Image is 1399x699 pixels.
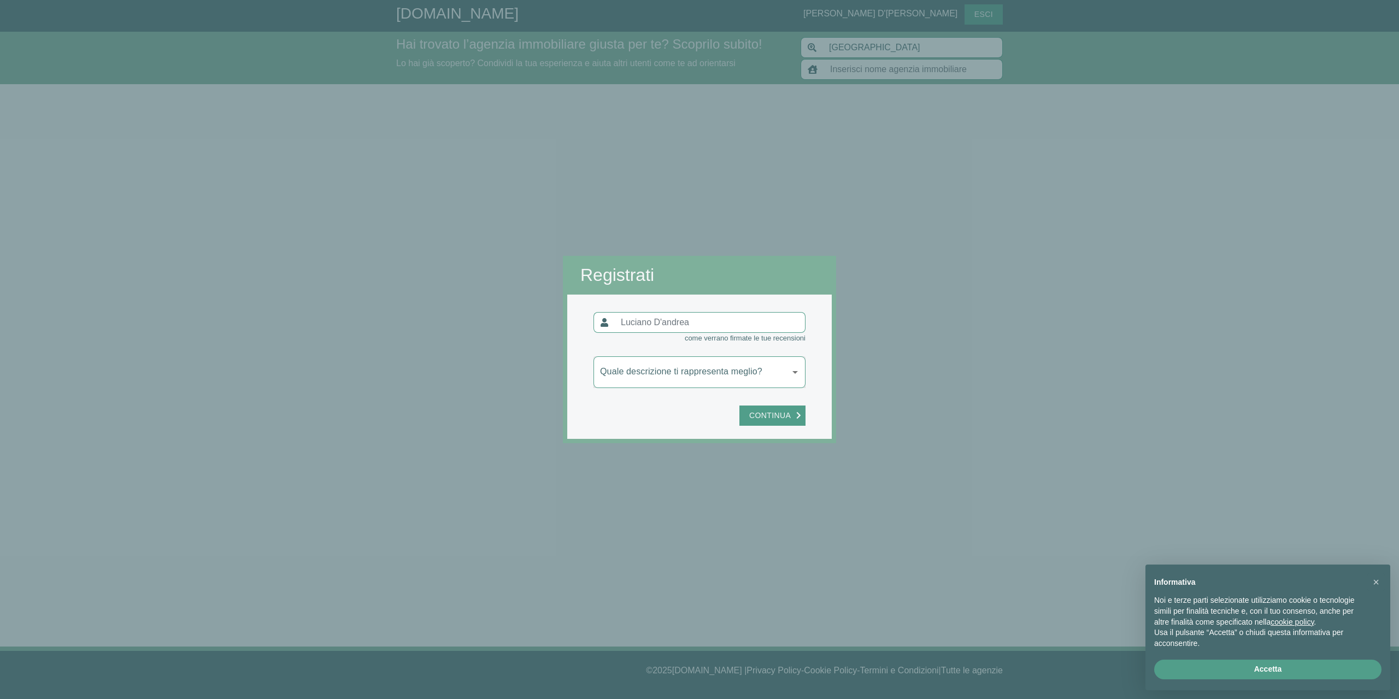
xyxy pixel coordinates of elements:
h2: Informativa [1154,578,1364,587]
button: Chiudi questa informativa [1367,573,1385,591]
button: Accetta [1154,660,1382,679]
div: come verrano firmate le tue recensioni [593,333,806,344]
span: Continua [744,409,796,422]
a: cookie policy - il link si apre in una nuova scheda [1271,618,1314,626]
div: ​ [593,356,806,388]
p: Noi e terze parti selezionate utilizziamo cookie o tecnologie simili per finalità tecniche e, con... [1154,595,1364,627]
input: Luciano D'andrea [614,312,806,333]
p: Usa il pulsante “Accetta” o chiudi questa informativa per acconsentire. [1154,627,1364,649]
button: Continua [739,406,806,426]
h2: Registrati [580,265,819,285]
span: × [1373,576,1379,588]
